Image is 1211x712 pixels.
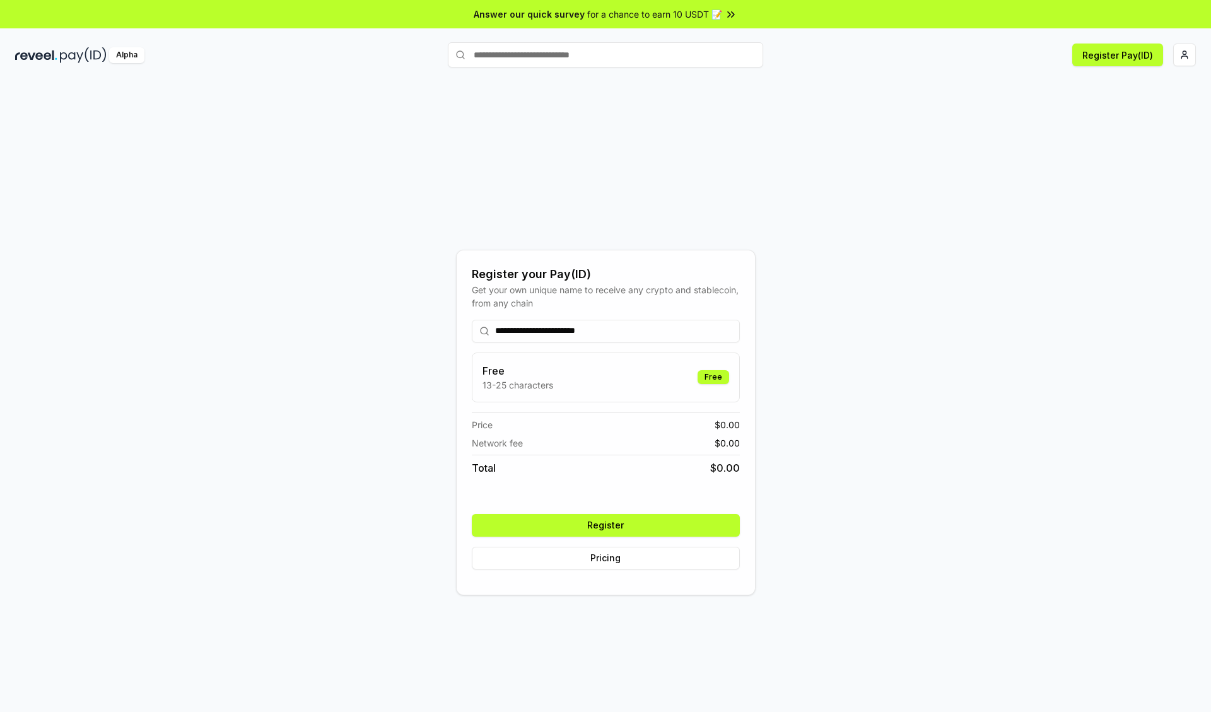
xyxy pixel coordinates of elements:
[472,418,493,431] span: Price
[715,418,740,431] span: $ 0.00
[472,283,740,310] div: Get your own unique name to receive any crypto and stablecoin, from any chain
[483,363,553,378] h3: Free
[109,47,144,63] div: Alpha
[472,514,740,537] button: Register
[472,547,740,569] button: Pricing
[474,8,585,21] span: Answer our quick survey
[715,436,740,450] span: $ 0.00
[15,47,57,63] img: reveel_dark
[60,47,107,63] img: pay_id
[472,266,740,283] div: Register your Pay(ID)
[472,436,523,450] span: Network fee
[698,370,729,384] div: Free
[1072,44,1163,66] button: Register Pay(ID)
[710,460,740,476] span: $ 0.00
[472,460,496,476] span: Total
[483,378,553,392] p: 13-25 characters
[587,8,722,21] span: for a chance to earn 10 USDT 📝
